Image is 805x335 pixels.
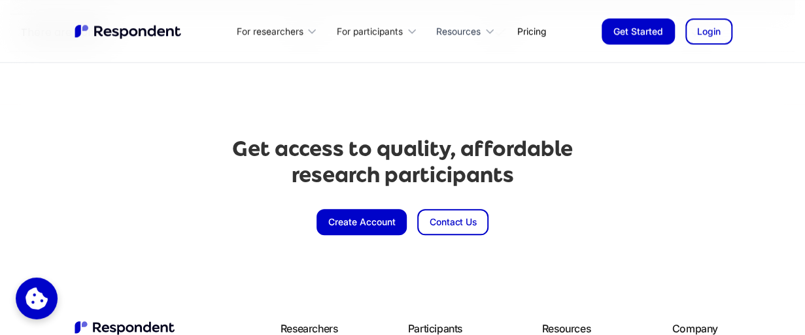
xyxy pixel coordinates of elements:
a: home [73,23,184,40]
div: For participants [329,16,428,46]
div: Resources [429,16,507,46]
h2: Get access to quality, affordable research participants [232,136,573,188]
div: For researchers [229,16,329,46]
a: Contact Us [417,209,488,235]
img: Untitled UI logotext [73,23,184,40]
a: Pricing [507,16,557,46]
a: Login [685,18,732,44]
div: For participants [337,25,403,38]
div: Resources [436,25,481,38]
a: Get Started [602,18,675,44]
div: For researchers [236,25,303,38]
a: Create Account [317,209,407,235]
